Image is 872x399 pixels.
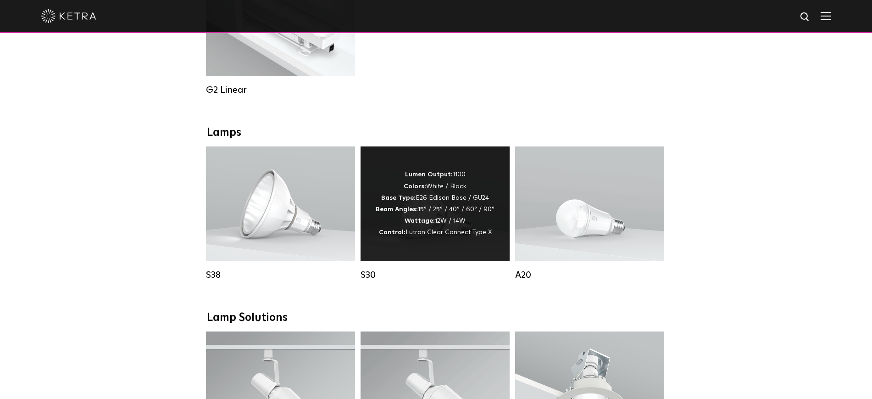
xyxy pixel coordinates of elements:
[800,11,811,23] img: search icon
[405,171,453,178] strong: Lumen Output:
[821,11,831,20] img: Hamburger%20Nav.svg
[361,146,510,281] a: S30 Lumen Output:1100Colors:White / BlackBase Type:E26 Edison Base / GU24Beam Angles:15° / 25° / ...
[376,206,418,213] strong: Beam Angles:
[361,270,510,281] div: S30
[41,9,96,23] img: ketra-logo-2019-white
[404,183,426,190] strong: Colors:
[381,195,416,201] strong: Base Type:
[405,218,435,224] strong: Wattage:
[206,84,355,96] div: G2 Linear
[376,169,494,238] div: 1100 White / Black E26 Edison Base / GU24 15° / 25° / 40° / 60° / 90° 12W / 14W
[207,126,666,140] div: Lamps
[206,146,355,281] a: S38 Lumen Output:1100Colors:White / BlackBase Type:E26 Edison Base / GU24Beam Angles:10° / 25° / ...
[207,311,666,325] div: Lamp Solutions
[515,270,664,281] div: A20
[405,229,492,236] span: Lutron Clear Connect Type X
[515,146,664,281] a: A20 Lumen Output:600 / 800Colors:White / BlackBase Type:E26 Edison Base / GU24Beam Angles:Omni-Di...
[379,229,405,236] strong: Control:
[206,270,355,281] div: S38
